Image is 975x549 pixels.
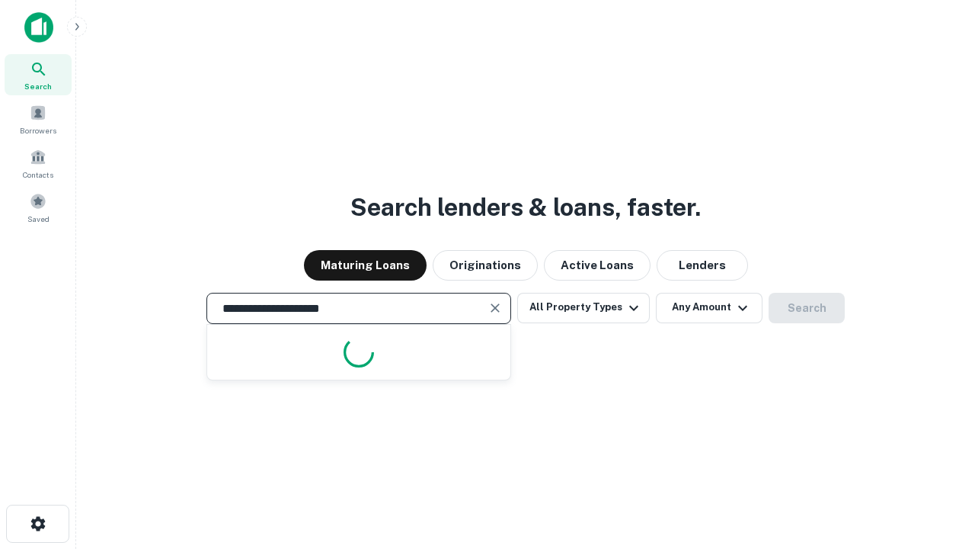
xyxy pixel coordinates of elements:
[5,187,72,228] a: Saved
[304,250,427,281] button: Maturing Loans
[899,427,975,500] iframe: Chat Widget
[5,98,72,140] a: Borrowers
[24,80,52,92] span: Search
[5,54,72,95] a: Search
[27,213,50,225] span: Saved
[24,12,53,43] img: capitalize-icon.png
[350,189,701,226] h3: Search lenders & loans, faster.
[657,250,748,281] button: Lenders
[5,143,72,184] a: Contacts
[23,169,53,181] span: Contacts
[433,250,538,281] button: Originations
[544,250,651,281] button: Active Loans
[656,293,762,323] button: Any Amount
[20,124,56,136] span: Borrowers
[484,297,506,319] button: Clear
[517,293,650,323] button: All Property Types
